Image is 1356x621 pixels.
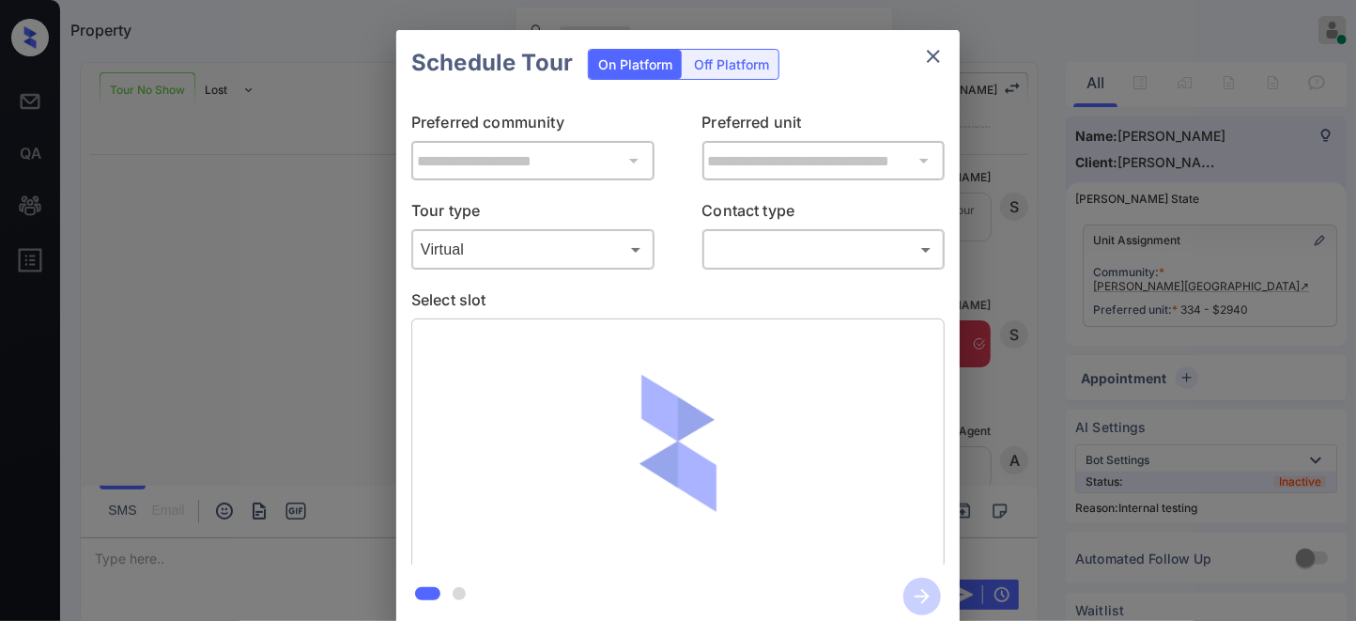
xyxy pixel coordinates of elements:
p: Select slot [411,288,945,318]
div: Off Platform [685,50,778,79]
button: close [915,38,952,75]
p: Contact type [702,199,946,229]
div: On Platform [589,50,682,79]
p: Tour type [411,199,655,229]
button: btn-next [892,572,952,621]
div: Virtual [416,234,650,265]
p: Preferred unit [702,111,946,141]
h2: Schedule Tour [396,30,588,96]
img: loaderv1.7921fd1ed0a854f04152.gif [568,334,789,554]
p: Preferred community [411,111,655,141]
